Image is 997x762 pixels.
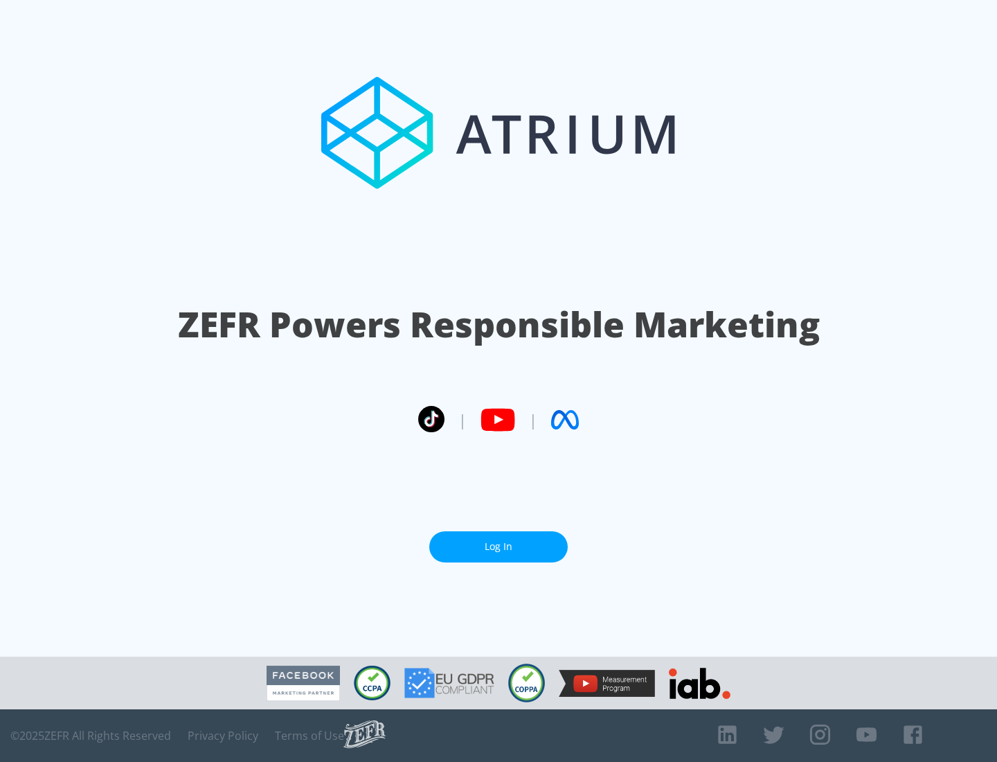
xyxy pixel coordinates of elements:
img: GDPR Compliant [404,668,494,698]
img: COPPA Compliant [508,664,545,702]
a: Terms of Use [275,729,344,743]
a: Privacy Policy [188,729,258,743]
img: CCPA Compliant [354,666,390,700]
span: © 2025 ZEFR All Rights Reserved [10,729,171,743]
img: Facebook Marketing Partner [267,666,340,701]
img: IAB [669,668,730,699]
a: Log In [429,531,568,562]
span: | [458,409,467,430]
span: | [529,409,537,430]
h1: ZEFR Powers Responsible Marketing [178,301,820,348]
img: YouTube Measurement Program [559,670,655,697]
